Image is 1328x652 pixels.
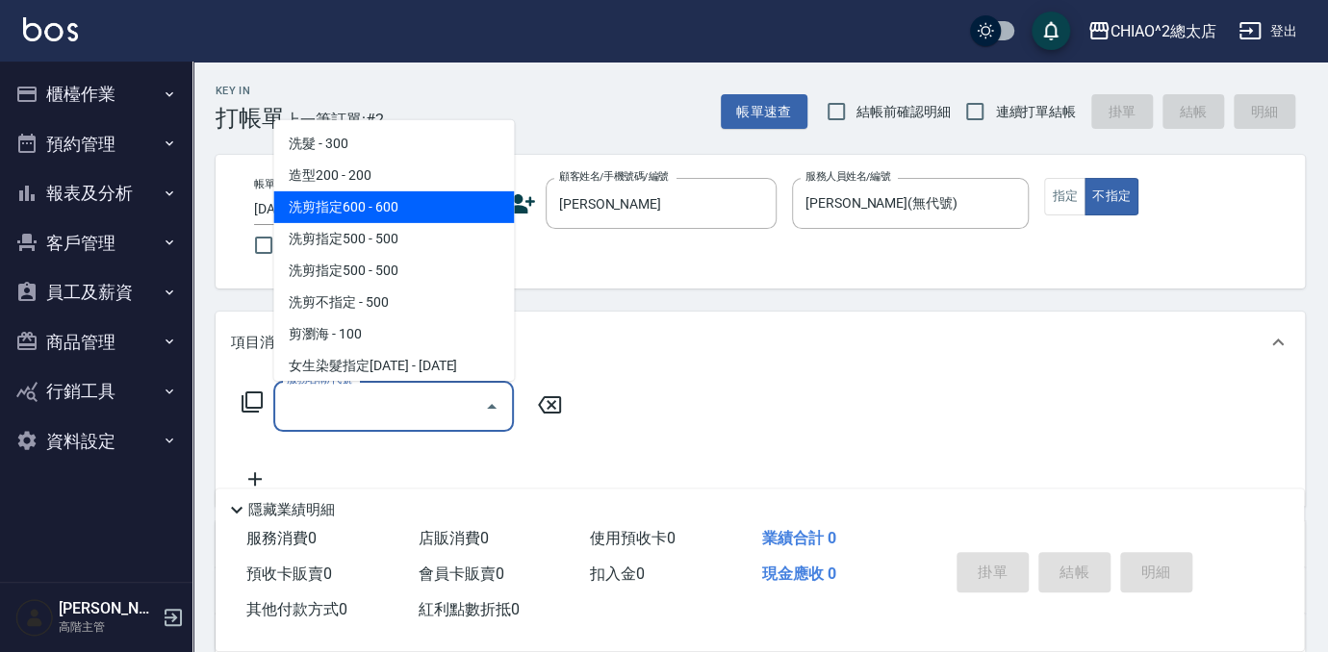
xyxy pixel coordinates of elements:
[8,317,185,367] button: 商品管理
[419,564,504,583] span: 會員卡販賣 0
[246,529,317,547] span: 服務消費 0
[419,600,520,618] span: 紅利點數折抵 0
[762,529,836,547] span: 業績合計 0
[995,102,1076,122] span: 連續打單結帳
[273,128,514,160] span: 洗髮 - 300
[273,223,514,255] span: 洗剪指定500 - 500
[721,94,807,130] button: 帳單速查
[8,366,185,416] button: 行銷工具
[805,169,890,184] label: 服務人員姓名/編號
[248,500,335,520] p: 隱藏業績明細
[559,169,669,184] label: 顧客姓名/手機號碼/編號
[1080,12,1224,51] button: CHIAO^2總太店
[216,105,285,132] h3: 打帳單
[8,69,185,119] button: 櫃檯作業
[1032,12,1070,50] button: save
[8,416,185,466] button: 資料設定
[273,287,514,318] span: 洗剪不指定 - 500
[246,564,332,583] span: 預收卡販賣 0
[254,177,294,191] label: 帳單日期
[762,564,836,583] span: 現金應收 0
[1085,178,1138,215] button: 不指定
[216,312,1305,373] div: 項目消費
[273,350,514,382] span: 女生染髮指定[DATE] - [DATE]
[419,529,489,547] span: 店販消費 0
[59,618,157,636] p: 高階主管
[273,191,514,223] span: 洗剪指定600 - 600
[1111,19,1216,43] div: CHIAO^2總太店
[8,218,185,268] button: 客戶管理
[59,599,157,618] h5: [PERSON_NAME]
[590,564,645,583] span: 扣入金 0
[8,267,185,317] button: 員工及薪資
[231,333,289,353] p: 項目消費
[273,255,514,287] span: 洗剪指定500 - 500
[8,168,185,218] button: 報表及分析
[273,318,514,350] span: 剪瀏海 - 100
[15,598,54,637] img: Person
[590,529,676,547] span: 使用預收卡 0
[856,102,951,122] span: 結帳前確認明細
[23,17,78,41] img: Logo
[246,600,347,618] span: 其他付款方式 0
[216,85,285,97] h2: Key In
[1044,178,1085,215] button: 指定
[8,119,185,169] button: 預約管理
[254,193,449,225] input: YYYY/MM/DD hh:mm
[273,160,514,191] span: 造型200 - 200
[1231,13,1305,49] button: 登出
[285,108,384,132] span: 上一筆訂單:#2
[476,391,507,422] button: Close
